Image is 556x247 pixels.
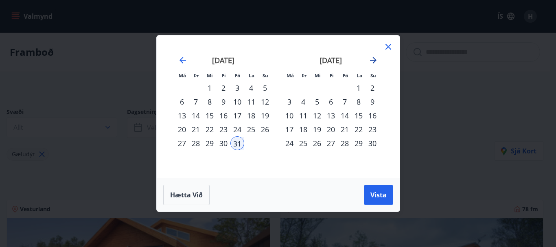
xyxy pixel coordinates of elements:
td: Choose sunnudagur, 9. nóvember 2025 as your check-out date. It’s available. [366,95,379,109]
div: 24 [282,136,296,150]
td: Choose mánudagur, 17. nóvember 2025 as your check-out date. It’s available. [282,122,296,136]
td: Choose miðvikudagur, 1. október 2025 as your check-out date. It’s available. [203,81,217,95]
div: 15 [203,109,217,122]
div: 4 [244,81,258,95]
strong: [DATE] [320,55,342,65]
td: Choose föstudagur, 10. október 2025 as your check-out date. It’s available. [230,95,244,109]
td: Choose miðvikudagur, 29. október 2025 as your check-out date. It’s available. [203,136,217,150]
div: 23 [366,122,379,136]
td: Choose fimmtudagur, 23. október 2025 as your check-out date. It’s available. [217,122,230,136]
small: Fö [235,72,240,79]
td: Choose mánudagur, 20. október 2025 as your check-out date. It’s available. [175,122,189,136]
div: 1 [352,81,366,95]
td: Choose mánudagur, 6. október 2025 as your check-out date. It’s available. [175,95,189,109]
div: 10 [282,109,296,122]
td: Choose miðvikudagur, 15. október 2025 as your check-out date. It’s available. [203,109,217,122]
div: 28 [338,136,352,150]
div: 21 [338,122,352,136]
small: Þr [302,72,306,79]
small: Fi [330,72,334,79]
div: 27 [175,136,189,150]
div: 19 [258,109,272,122]
div: 5 [310,95,324,109]
div: 1 [203,81,217,95]
td: Choose sunnudagur, 19. október 2025 as your check-out date. It’s available. [258,109,272,122]
div: 7 [338,95,352,109]
div: 10 [230,95,244,109]
td: Choose þriðjudagur, 21. október 2025 as your check-out date. It’s available. [189,122,203,136]
td: Choose laugardagur, 11. október 2025 as your check-out date. It’s available. [244,95,258,109]
td: Choose miðvikudagur, 19. nóvember 2025 as your check-out date. It’s available. [310,122,324,136]
td: Choose laugardagur, 4. október 2025 as your check-out date. It’s available. [244,81,258,95]
div: 3 [230,81,244,95]
div: 6 [175,95,189,109]
td: Choose fimmtudagur, 2. október 2025 as your check-out date. It’s available. [217,81,230,95]
td: Choose fimmtudagur, 9. október 2025 as your check-out date. It’s available. [217,95,230,109]
td: Choose miðvikudagur, 22. október 2025 as your check-out date. It’s available. [203,122,217,136]
td: Choose þriðjudagur, 14. október 2025 as your check-out date. It’s available. [189,109,203,122]
div: 18 [296,122,310,136]
td: Choose fimmtudagur, 6. nóvember 2025 as your check-out date. It’s available. [324,95,338,109]
div: 7 [189,95,203,109]
div: 2 [366,81,379,95]
td: Choose mánudagur, 3. nóvember 2025 as your check-out date. It’s available. [282,95,296,109]
td: Choose sunnudagur, 5. október 2025 as your check-out date. It’s available. [258,81,272,95]
div: 23 [217,122,230,136]
div: Move forward to switch to the next month. [368,55,378,65]
td: Choose föstudagur, 7. nóvember 2025 as your check-out date. It’s available. [338,95,352,109]
div: 14 [189,109,203,122]
div: 27 [324,136,338,150]
div: 25 [244,122,258,136]
div: 5 [258,81,272,95]
td: Choose þriðjudagur, 11. nóvember 2025 as your check-out date. It’s available. [296,109,310,122]
small: Fi [222,72,226,79]
div: 8 [352,95,366,109]
div: Move backward to switch to the previous month. [178,55,188,65]
td: Choose föstudagur, 17. október 2025 as your check-out date. It’s available. [230,109,244,122]
div: 18 [244,109,258,122]
td: Choose miðvikudagur, 12. nóvember 2025 as your check-out date. It’s available. [310,109,324,122]
small: Mi [207,72,213,79]
div: 12 [310,109,324,122]
td: Choose sunnudagur, 12. október 2025 as your check-out date. It’s available. [258,95,272,109]
div: 26 [258,122,272,136]
div: 2 [217,81,230,95]
small: Fö [343,72,348,79]
small: La [249,72,254,79]
button: Hætta við [163,185,210,205]
div: 16 [217,109,230,122]
button: Vista [364,185,393,205]
div: 30 [217,136,230,150]
td: Choose miðvikudagur, 8. október 2025 as your check-out date. It’s available. [203,95,217,109]
td: Choose laugardagur, 1. nóvember 2025 as your check-out date. It’s available. [352,81,366,95]
div: 22 [203,122,217,136]
div: 22 [352,122,366,136]
div: 14 [338,109,352,122]
td: Choose mánudagur, 10. nóvember 2025 as your check-out date. It’s available. [282,109,296,122]
td: Choose föstudagur, 21. nóvember 2025 as your check-out date. It’s available. [338,122,352,136]
td: Choose sunnudagur, 23. nóvember 2025 as your check-out date. It’s available. [366,122,379,136]
div: 6 [324,95,338,109]
td: Choose þriðjudagur, 4. nóvember 2025 as your check-out date. It’s available. [296,95,310,109]
div: 3 [282,95,296,109]
td: Choose laugardagur, 22. nóvember 2025 as your check-out date. It’s available. [352,122,366,136]
td: Choose laugardagur, 18. október 2025 as your check-out date. It’s available. [244,109,258,122]
td: Choose miðvikudagur, 26. nóvember 2025 as your check-out date. It’s available. [310,136,324,150]
td: Choose fimmtudagur, 16. október 2025 as your check-out date. It’s available. [217,109,230,122]
td: Choose föstudagur, 14. nóvember 2025 as your check-out date. It’s available. [338,109,352,122]
td: Choose þriðjudagur, 18. nóvember 2025 as your check-out date. It’s available. [296,122,310,136]
div: 29 [203,136,217,150]
small: Su [370,72,376,79]
td: Choose föstudagur, 3. október 2025 as your check-out date. It’s available. [230,81,244,95]
td: Choose fimmtudagur, 20. nóvember 2025 as your check-out date. It’s available. [324,122,338,136]
div: 9 [217,95,230,109]
strong: [DATE] [212,55,234,65]
div: 16 [366,109,379,122]
td: Choose mánudagur, 13. október 2025 as your check-out date. It’s available. [175,109,189,122]
div: 29 [352,136,366,150]
div: 24 [230,122,244,136]
td: Choose laugardagur, 29. nóvember 2025 as your check-out date. It’s available. [352,136,366,150]
small: La [357,72,362,79]
div: 12 [258,95,272,109]
td: Choose sunnudagur, 26. október 2025 as your check-out date. It’s available. [258,122,272,136]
